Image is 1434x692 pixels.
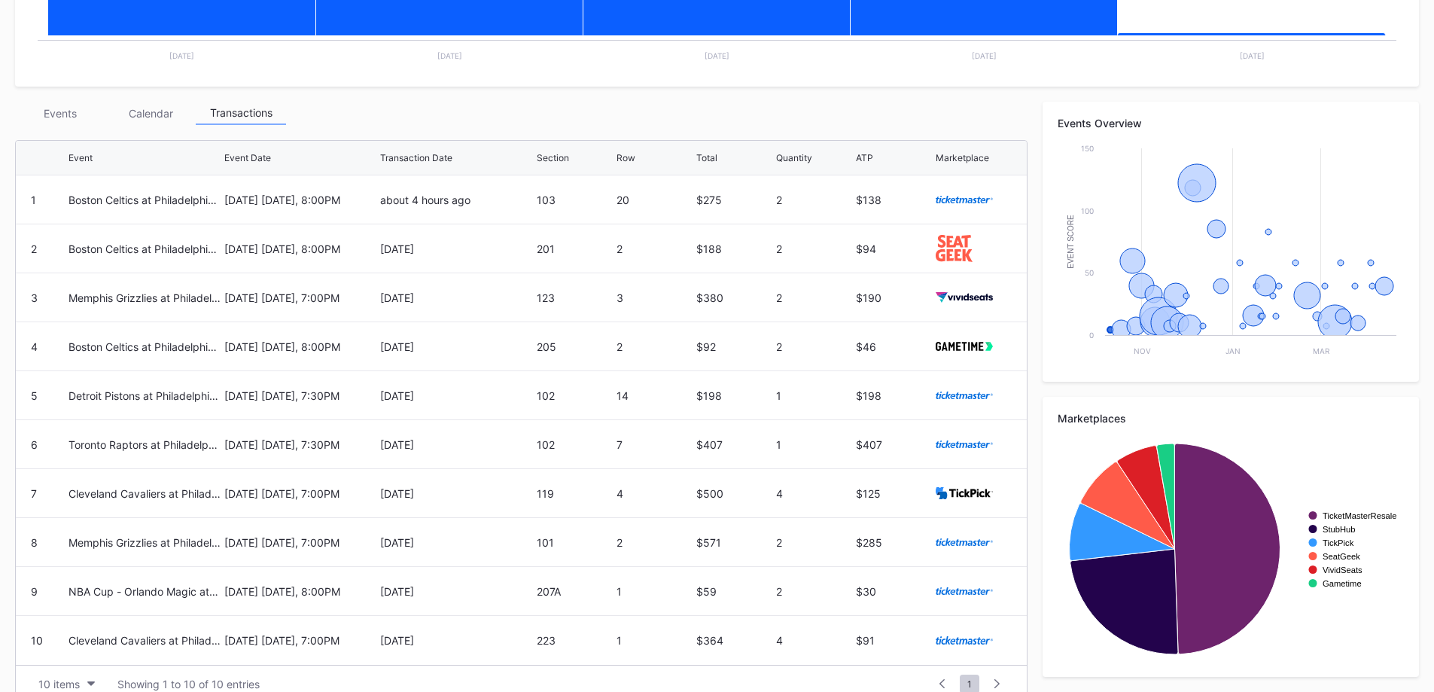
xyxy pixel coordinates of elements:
div: $125 [856,487,932,500]
div: 2 [617,536,693,549]
div: 4 [776,634,852,647]
div: [DATE] [380,242,532,255]
div: $138 [856,194,932,206]
text: TickPick [1323,538,1354,547]
div: $500 [696,487,772,500]
div: [DATE] [DATE], 8:00PM [224,242,376,255]
text: Gametime [1323,579,1362,588]
div: Boston Celtics at Philadelphia 76ers [69,194,221,206]
text: Nov [1134,346,1151,355]
div: ATP [856,152,873,163]
div: [DATE] [380,585,532,598]
div: $198 [856,389,932,402]
div: 3 [31,291,38,304]
div: Total [696,152,717,163]
div: 123 [537,291,613,304]
div: Transactions [196,102,286,125]
div: NBA Cup - Orlando Magic at Philadelphia 76ers [69,585,221,598]
div: Events [15,102,105,125]
div: 4 [776,487,852,500]
div: [DATE] [DATE], 7:00PM [224,487,376,500]
text: VividSeats [1323,565,1362,575]
div: $59 [696,585,772,598]
div: [DATE] [380,340,532,353]
div: [DATE] [DATE], 7:30PM [224,438,376,451]
div: $190 [856,291,932,304]
div: 102 [537,438,613,451]
div: 2 [776,291,852,304]
div: [DATE] [DATE], 7:30PM [224,389,376,402]
div: 103 [537,194,613,206]
div: 1 [617,634,693,647]
img: TickPick_logo.svg [936,487,993,499]
div: [DATE] [380,291,532,304]
div: 1 [776,389,852,402]
img: gametime.svg [936,342,993,351]
div: [DATE] [380,438,532,451]
div: [DATE] [DATE], 7:00PM [224,536,376,549]
div: $94 [856,242,932,255]
div: 205 [537,340,613,353]
div: 14 [617,389,693,402]
svg: Chart title [1058,436,1404,662]
text: 0 [1089,331,1094,340]
img: ticketmaster.svg [936,196,993,203]
div: [DATE] [DATE], 8:00PM [224,194,376,206]
text: 50 [1085,268,1094,277]
div: 1 [31,194,36,206]
div: Boston Celtics at Philadelphia 76ers [69,340,221,353]
div: 10 [31,634,43,647]
div: Memphis Grizzlies at Philadelphia 76ers [69,536,221,549]
text: Mar [1313,346,1330,355]
div: [DATE] [DATE], 8:00PM [224,340,376,353]
div: $285 [856,536,932,549]
text: 100 [1081,206,1094,215]
text: [DATE] [705,51,729,60]
div: Event [69,152,93,163]
img: ticketmaster.svg [936,441,993,448]
div: 6 [31,438,38,451]
div: 2 [617,340,693,353]
svg: Chart title [1058,141,1404,367]
div: $407 [696,438,772,451]
div: Calendar [105,102,196,125]
div: 3 [617,291,693,304]
img: ticketmaster.svg [936,587,993,595]
div: 2 [776,194,852,206]
div: $91 [856,634,932,647]
text: [DATE] [1240,51,1265,60]
div: 2 [776,585,852,598]
text: Event Score [1067,215,1075,269]
div: 10 items [38,678,80,690]
div: $30 [856,585,932,598]
text: [DATE] [169,51,194,60]
text: Jan [1225,346,1241,355]
text: StubHub [1323,525,1356,534]
div: [DATE] [DATE], 8:00PM [224,585,376,598]
div: 5 [31,389,38,402]
div: [DATE] [DATE], 7:00PM [224,291,376,304]
div: 2 [617,242,693,255]
div: 7 [617,438,693,451]
div: 223 [537,634,613,647]
div: Boston Celtics at Philadelphia 76ers [69,242,221,255]
div: Cleveland Cavaliers at Philadelphia 76ers [69,487,221,500]
div: Showing 1 to 10 of 10 entries [117,678,260,690]
div: Marketplaces [1058,412,1404,425]
div: 2 [776,340,852,353]
div: Toronto Raptors at Philadelphia 76ers [69,438,221,451]
div: $407 [856,438,932,451]
div: 201 [537,242,613,255]
div: 2 [31,242,37,255]
img: ticketmaster.svg [936,636,993,644]
div: $380 [696,291,772,304]
div: 1 [617,585,693,598]
text: [DATE] [972,51,997,60]
div: $188 [696,242,772,255]
div: 119 [537,487,613,500]
div: Events Overview [1058,117,1404,130]
div: $92 [696,340,772,353]
div: Quantity [776,152,812,163]
div: 8 [31,536,38,549]
div: [DATE] [380,536,532,549]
